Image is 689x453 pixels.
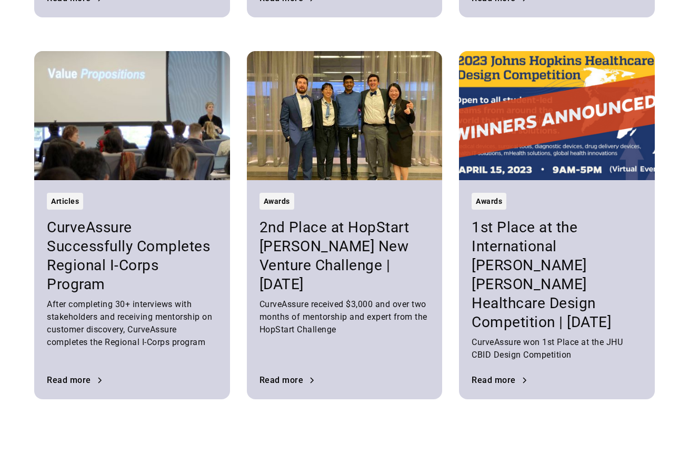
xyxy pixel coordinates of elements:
[459,51,654,399] a: Awards1st Place at the International [PERSON_NAME] [PERSON_NAME] Healthcare Design Competition | ...
[51,195,79,208] div: Articles
[47,298,217,349] div: After completing 30+ interviews with stakeholders and receiving mentorship on customer discovery,...
[47,218,217,294] h3: CurveAssure Successfully Completes Regional I-Corps Program
[259,218,430,294] h3: 2nd Place at HopStart [PERSON_NAME] New Venture Challenge | [DATE]
[247,51,442,399] a: Awards2nd Place at HopStart [PERSON_NAME] New Venture Challenge | [DATE]CurveAssure received $3,0...
[47,376,91,385] div: Read more
[472,218,642,332] h3: 1st Place at the International [PERSON_NAME] [PERSON_NAME] Healthcare Design Competition | [DATE]
[476,195,502,208] div: Awards
[259,376,304,385] div: Read more
[264,195,290,208] div: Awards
[34,51,229,399] a: ArticlesCurveAssure Successfully Completes Regional I-Corps ProgramAfter completing 30+ interview...
[472,336,642,361] div: CurveAssure won 1st Place at the JHU CBID Design Competition
[472,376,516,385] div: Read more
[259,298,430,336] div: CurveAssure received $3,000 and over two months of mentorship and expert from the HopStart Challenge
